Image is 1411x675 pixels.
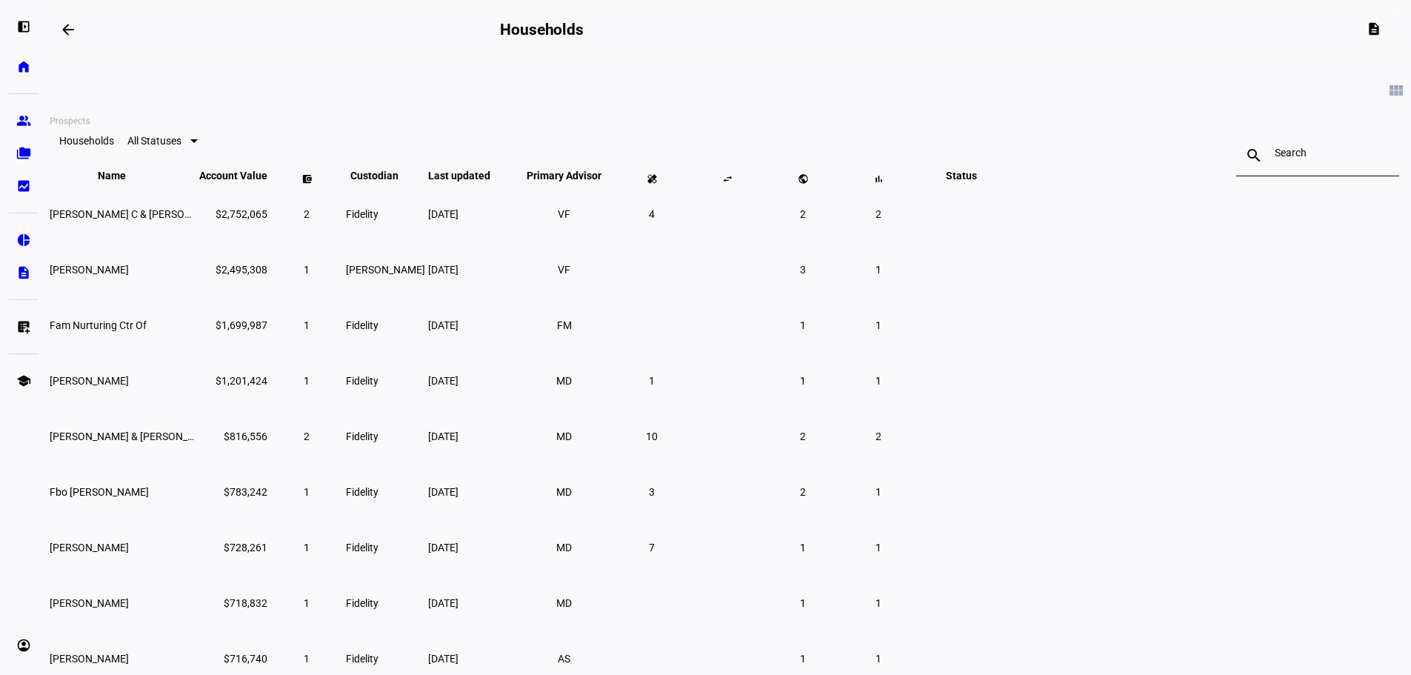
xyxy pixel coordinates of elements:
[516,170,613,182] span: Primary Advisor
[551,368,578,394] li: MD
[50,319,147,331] span: Fam Nurturing Ctr Of
[346,319,378,331] span: Fidelity
[875,319,881,331] span: 1
[500,21,584,39] h2: Households
[551,423,578,450] li: MD
[304,653,310,665] span: 1
[428,653,458,665] span: [DATE]
[50,653,129,665] span: Arlene Golda Germain
[551,256,578,283] li: VF
[800,542,806,553] span: 1
[428,264,458,276] span: [DATE]
[304,486,310,498] span: 1
[9,258,39,287] a: description
[875,430,881,442] span: 2
[551,312,578,339] li: FM
[98,170,148,182] span: Name
[16,19,31,34] eth-mat-symbol: left_panel_open
[304,430,310,442] span: 2
[428,542,458,553] span: [DATE]
[346,430,378,442] span: Fidelity
[304,208,310,220] span: 2
[428,208,458,220] span: [DATE]
[800,208,806,220] span: 2
[428,486,458,498] span: [DATE]
[16,319,31,334] eth-mat-symbol: list_alt_add
[199,187,268,241] td: $2,752,065
[1367,21,1381,36] mat-icon: description
[428,375,458,387] span: [DATE]
[44,112,103,130] div: Prospects
[800,597,806,609] span: 1
[16,113,31,128] eth-mat-symbol: group
[875,653,881,665] span: 1
[875,486,881,498] span: 1
[935,170,988,182] span: Status
[646,430,658,442] span: 10
[428,170,513,182] span: Last updated
[800,486,806,498] span: 2
[199,298,268,352] td: $1,699,987
[649,486,655,498] span: 3
[346,542,378,553] span: Fidelity
[199,242,268,296] td: $2,495,308
[199,170,267,182] span: Account Value
[875,375,881,387] span: 1
[875,542,881,553] span: 1
[199,576,268,630] td: $718,832
[800,430,806,442] span: 2
[16,179,31,193] eth-mat-symbol: bid_landscape
[304,542,310,553] span: 1
[346,486,378,498] span: Fidelity
[50,264,129,276] span: Debora D Mayer
[304,319,310,331] span: 1
[50,597,129,609] span: Rebecca M Taylor
[199,353,268,408] td: $1,201,424
[346,264,425,276] span: [PERSON_NAME]
[551,590,578,616] li: MD
[50,375,129,387] span: John Lee Lillibridge Iii
[428,597,458,609] span: [DATE]
[16,59,31,74] eth-mat-symbol: home
[428,430,458,442] span: [DATE]
[16,638,31,653] eth-mat-symbol: account_circle
[649,375,655,387] span: 1
[9,171,39,201] a: bid_landscape
[346,653,378,665] span: Fidelity
[649,208,655,220] span: 4
[50,208,228,220] span: Vinita C & David L Ferrera
[304,375,310,387] span: 1
[9,139,39,168] a: folder_copy
[199,520,268,574] td: $728,261
[875,597,881,609] span: 1
[428,319,458,331] span: [DATE]
[50,430,219,442] span: Linda Stathoplos & John Lee Lillibridge Iii
[875,208,881,220] span: 2
[127,135,181,147] span: All Statuses
[346,375,378,387] span: Fidelity
[346,597,378,609] span: Fidelity
[9,52,39,82] a: home
[800,375,806,387] span: 1
[50,486,149,498] span: Fbo Marian S Pruslin
[304,597,310,609] span: 1
[16,233,31,247] eth-mat-symbol: pie_chart
[551,534,578,561] li: MD
[346,208,378,220] span: Fidelity
[199,409,268,463] td: $816,556
[9,106,39,136] a: group
[16,146,31,161] eth-mat-symbol: folder_copy
[551,645,578,672] li: AS
[304,264,310,276] span: 1
[50,542,129,553] span: Kashif Sheikh
[551,201,578,227] li: VF
[9,225,39,255] a: pie_chart
[199,465,268,519] td: $783,242
[59,135,114,147] eth-data-table-title: Households
[59,21,77,39] mat-icon: arrow_backwards
[1236,147,1272,164] mat-icon: search
[350,170,421,182] span: Custodian
[1387,82,1405,99] mat-icon: view_module
[1275,147,1361,159] input: Search
[800,653,806,665] span: 1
